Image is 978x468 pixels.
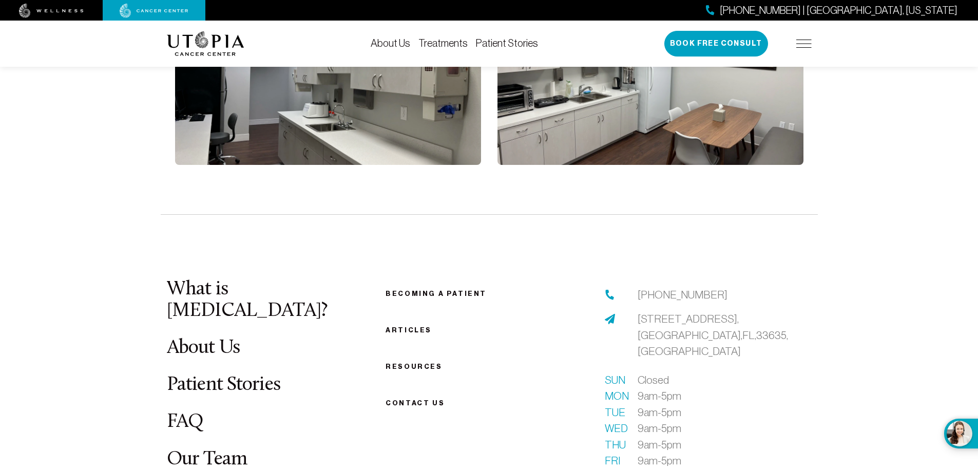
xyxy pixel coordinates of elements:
[386,399,445,407] span: Contact us
[664,31,768,57] button: Book Free Consult
[371,38,410,49] a: About Us
[175,1,481,165] img: image-5
[386,290,487,297] a: Becoming a patient
[386,363,442,370] a: Resources
[605,388,625,404] span: Mon
[605,314,615,324] img: address
[167,338,240,358] a: About Us
[386,326,432,334] a: Articles
[638,287,727,303] a: [PHONE_NUMBER]
[120,4,188,18] img: cancer center
[638,311,812,360] a: [STREET_ADDRESS],[GEOGRAPHIC_DATA],FL,33635,[GEOGRAPHIC_DATA]
[605,437,625,453] span: Thu
[167,375,281,395] a: Patient Stories
[638,437,681,453] span: 9am-5pm
[476,38,538,49] a: Patient Stories
[167,31,244,56] img: logo
[796,40,812,48] img: icon-hamburger
[638,372,669,388] span: Closed
[605,420,625,437] span: Wed
[720,3,957,18] span: [PHONE_NUMBER] | [GEOGRAPHIC_DATA], [US_STATE]
[638,313,788,357] span: [STREET_ADDRESS], [GEOGRAPHIC_DATA], FL, 33635, [GEOGRAPHIC_DATA]
[605,372,625,388] span: Sun
[418,38,468,49] a: Treatments
[605,404,625,421] span: Tue
[638,404,681,421] span: 9am-5pm
[605,290,615,300] img: phone
[497,1,803,165] img: image-6
[638,420,681,437] span: 9am-5pm
[19,4,84,18] img: wellness
[167,412,204,432] a: FAQ
[706,3,957,18] a: [PHONE_NUMBER] | [GEOGRAPHIC_DATA], [US_STATE]
[638,388,681,404] span: 9am-5pm
[167,279,328,321] a: What is [MEDICAL_DATA]?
